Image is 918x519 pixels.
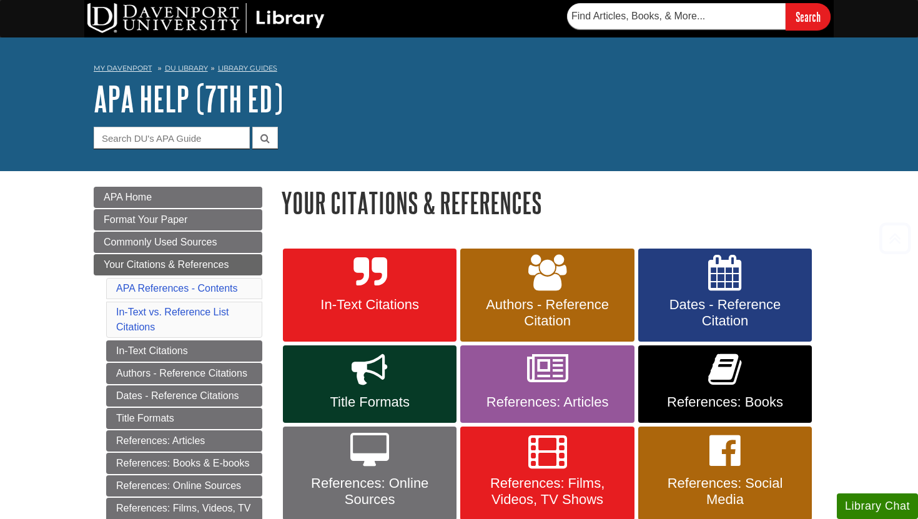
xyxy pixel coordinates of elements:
[116,283,237,294] a: APA References - Contents
[106,385,262,407] a: Dates - Reference Citations
[786,3,831,30] input: Search
[116,307,229,332] a: In-Text vs. Reference List Citations
[104,237,217,247] span: Commonly Used Sources
[648,394,802,410] span: References: Books
[460,249,634,342] a: Authors - Reference Citation
[567,3,786,29] input: Find Articles, Books, & More...
[106,340,262,362] a: In-Text Citations
[283,249,457,342] a: In-Text Citations
[104,259,229,270] span: Your Citations & References
[94,60,824,80] nav: breadcrumb
[106,453,262,474] a: References: Books & E-books
[94,79,283,118] a: APA Help (7th Ed)
[94,254,262,275] a: Your Citations & References
[470,475,624,508] span: References: Films, Videos, TV Shows
[875,230,915,247] a: Back to Top
[106,363,262,384] a: Authors - Reference Citations
[94,187,262,208] a: APA Home
[638,249,812,342] a: Dates - Reference Citation
[106,408,262,429] a: Title Formats
[104,214,187,225] span: Format Your Paper
[292,475,447,508] span: References: Online Sources
[283,345,457,423] a: Title Formats
[104,192,152,202] span: APA Home
[292,297,447,313] span: In-Text Citations
[470,394,624,410] span: References: Articles
[106,475,262,497] a: References: Online Sources
[94,209,262,230] a: Format Your Paper
[218,64,277,72] a: Library Guides
[648,297,802,329] span: Dates - Reference Citation
[638,345,812,423] a: References: Books
[165,64,208,72] a: DU Library
[567,3,831,30] form: Searches DU Library's articles, books, and more
[470,297,624,329] span: Authors - Reference Citation
[87,3,325,33] img: DU Library
[460,345,634,423] a: References: Articles
[281,187,824,219] h1: Your Citations & References
[94,232,262,253] a: Commonly Used Sources
[94,127,250,149] input: Search DU's APA Guide
[106,430,262,452] a: References: Articles
[292,394,447,410] span: Title Formats
[648,475,802,508] span: References: Social Media
[94,63,152,74] a: My Davenport
[837,493,918,519] button: Library Chat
